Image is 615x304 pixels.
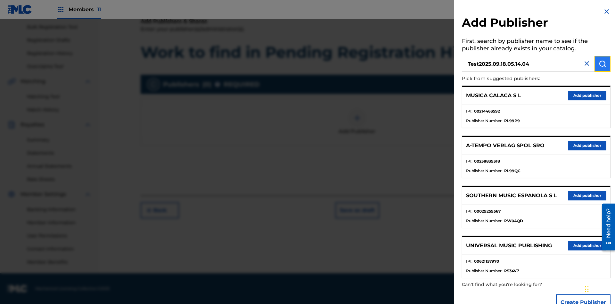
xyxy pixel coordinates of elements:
span: Publisher Number : [466,218,503,224]
span: IPI : [466,208,472,214]
img: Search Works [599,60,606,68]
strong: PL99P9 [504,118,520,124]
p: UNIVERSAL MUSIC PUBLISHING [466,242,552,249]
p: Pick from suggested publishers: [462,72,574,86]
iframe: Chat Widget [583,273,615,304]
span: IPI : [466,158,472,164]
img: MLC Logo [8,5,32,14]
span: Publisher Number : [466,168,503,174]
button: Add publisher [568,241,606,250]
strong: 00029259567 [474,208,501,214]
div: Drag [585,280,589,299]
p: A-TEMPO VERLAG SPOL SRO [466,142,545,149]
input: Search publisher's name [462,56,594,72]
strong: P534V7 [504,268,519,274]
span: Publisher Number : [466,118,503,124]
p: Can't find what you're looking for? [462,278,574,291]
button: Add publisher [568,141,606,150]
button: Add publisher [568,91,606,100]
iframe: Resource Center [597,201,615,254]
h2: Add Publisher [462,15,611,32]
img: Top Rightsholders [57,6,65,13]
strong: 00258839318 [474,158,500,164]
img: close [583,60,591,67]
button: Add publisher [568,191,606,200]
span: Publisher Number : [466,268,503,274]
strong: PL99QC [504,168,521,174]
span: IPI : [466,108,472,114]
h5: First, search by publisher name to see if the publisher already exists in your catalog. [462,36,611,56]
span: IPI : [466,258,472,264]
span: 11 [97,6,101,13]
p: MUSICA CALACA S L [466,92,521,99]
strong: 00214463592 [474,108,500,114]
span: Members [69,6,101,13]
strong: 00621157970 [474,258,499,264]
strong: PW04QD [504,218,523,224]
p: SOUTHERN MUSIC ESPANOLA S L [466,192,557,199]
